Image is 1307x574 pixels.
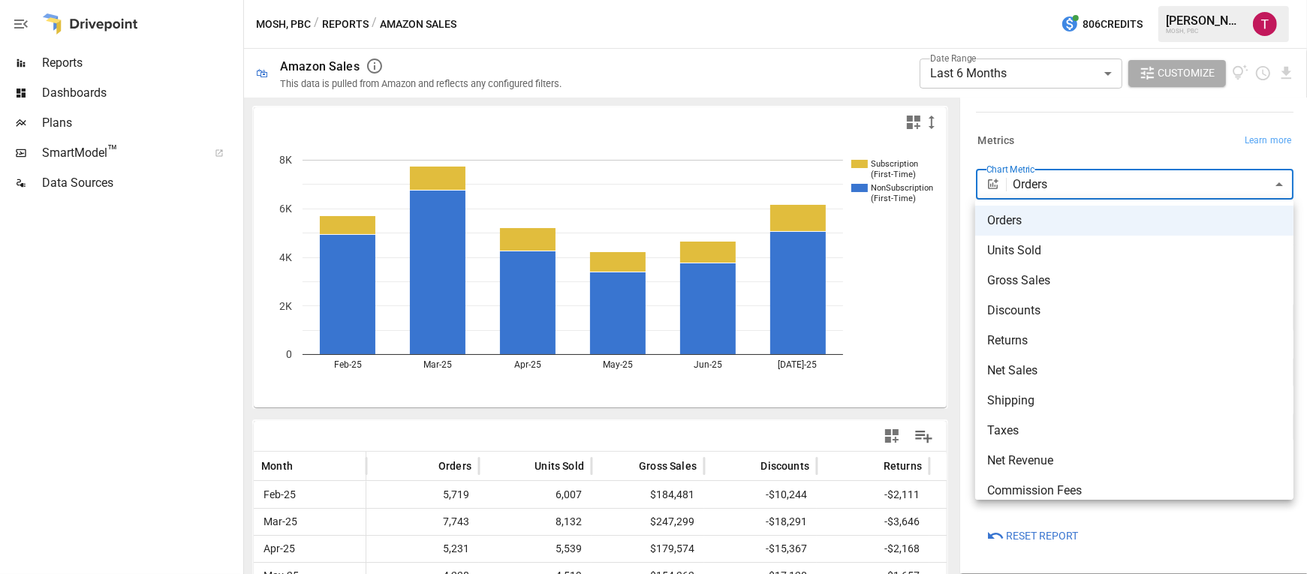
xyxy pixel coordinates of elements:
[987,452,1281,470] span: Net Revenue
[987,242,1281,260] span: Units Sold
[987,302,1281,320] span: Discounts
[987,392,1281,410] span: Shipping
[987,212,1281,230] span: Orders
[987,362,1281,380] span: Net Sales
[987,482,1281,500] span: Commission Fees
[987,272,1281,290] span: Gross Sales
[987,422,1281,440] span: Taxes
[987,332,1281,350] span: Returns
